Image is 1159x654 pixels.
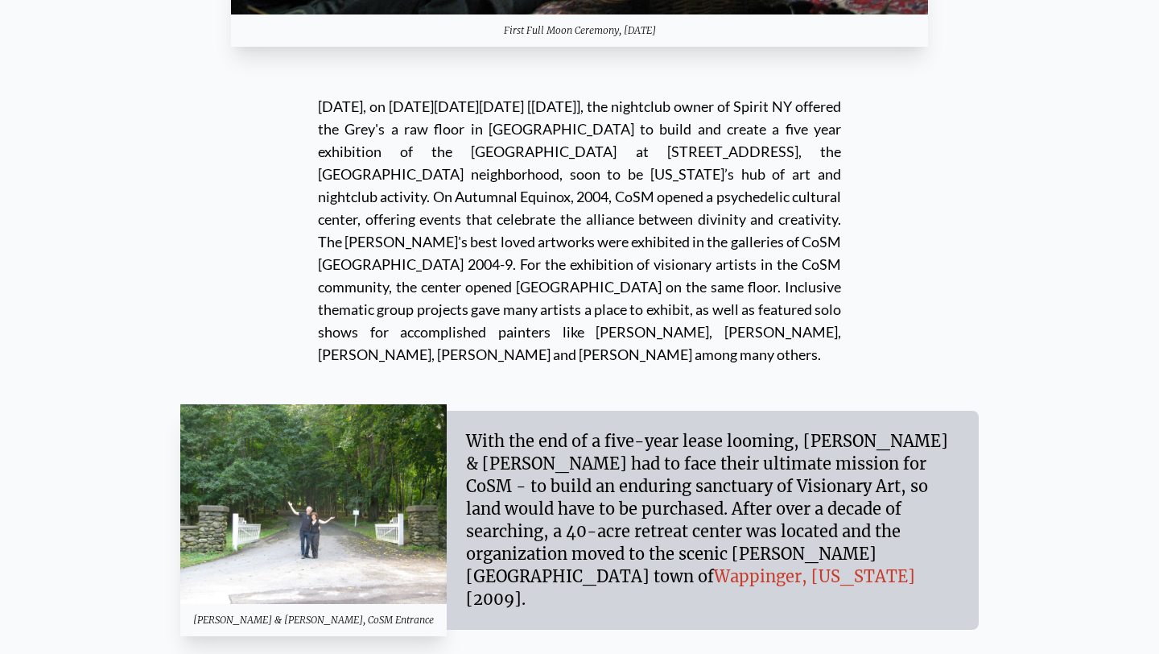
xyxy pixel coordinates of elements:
div: First Full Moon Ceremony, [DATE] [231,14,928,47]
a: Wappinger, [US_STATE] [714,566,915,586]
div: [DATE], on [DATE][DATE][DATE] [[DATE]], the nightclub owner of Spirit NY offered the Grey's a raw... [318,82,841,385]
img: Alex Grey & Allyson Grey, CoSM Entrance [180,404,447,604]
div: With the end of a five-year lease looming, [PERSON_NAME] & [PERSON_NAME] had to face their ultima... [466,430,959,611]
div: [PERSON_NAME] & [PERSON_NAME], CoSM Entrance [180,604,447,636]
